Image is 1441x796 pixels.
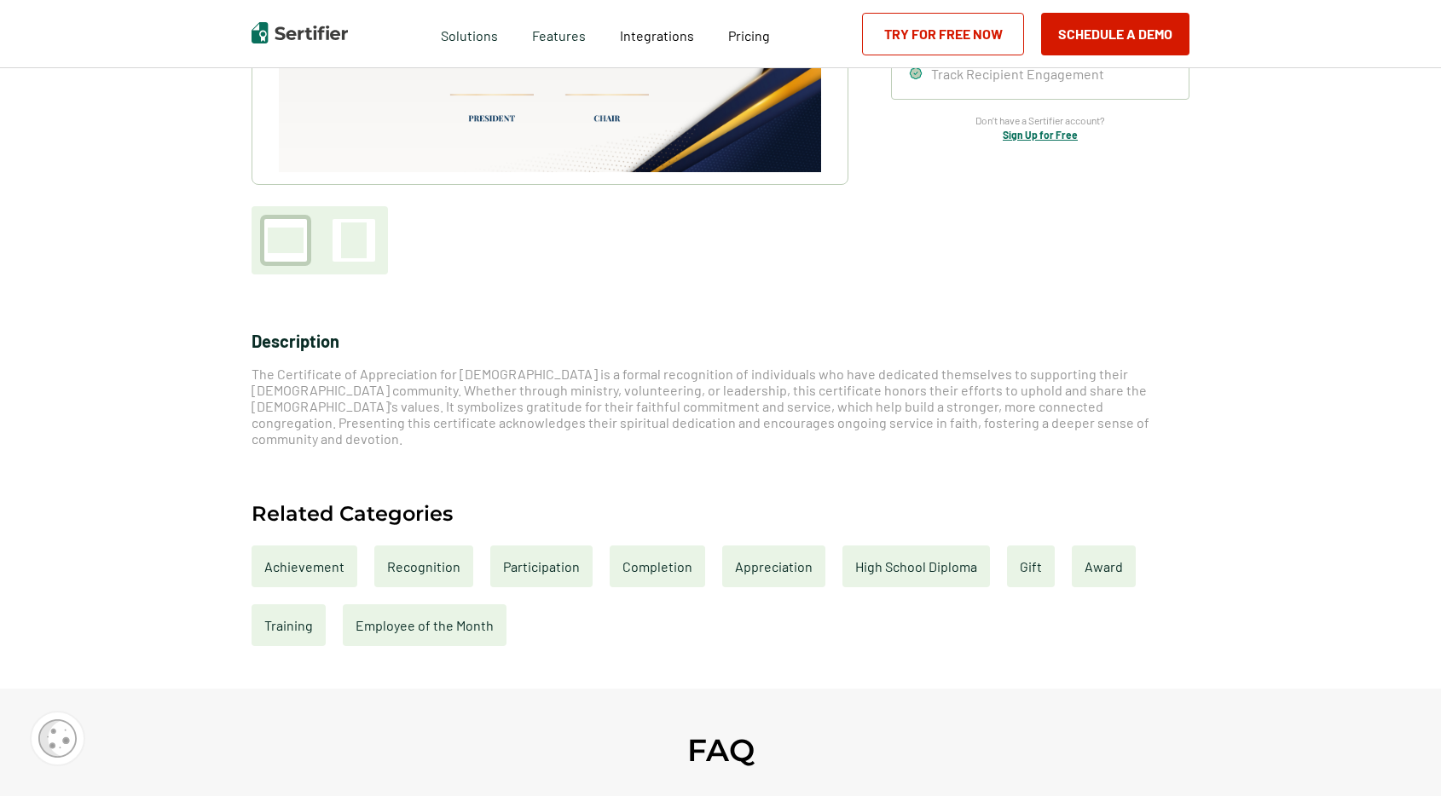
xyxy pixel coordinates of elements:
span: Integrations [620,27,694,43]
img: Cookie Popup Icon [38,719,77,758]
a: Recognition [374,545,473,587]
a: Award [1072,545,1136,587]
a: Training [252,604,326,646]
img: Sertifier | Digital Credentialing Platform [252,22,348,43]
span: Track Recipient Engagement [931,66,1104,82]
a: High School Diploma [842,545,990,587]
button: Schedule a Demo [1041,13,1189,55]
a: Integrations [620,23,694,44]
a: Employee of the Month [343,604,506,646]
iframe: Chat Widget [1356,714,1441,796]
span: Don’t have a Sertifier account? [975,112,1105,129]
span: Solutions [441,23,498,44]
a: Try for Free Now [862,13,1024,55]
a: Participation [490,545,593,587]
a: Sign Up for Free [1003,129,1078,141]
h2: FAQ [687,731,755,769]
a: Completion [610,545,705,587]
a: Achievement [252,545,357,587]
span: Pricing [728,27,770,43]
a: Appreciation [722,545,825,587]
span: Features [532,23,586,44]
span: The Certificate of Appreciation for [DEMOGRAPHIC_DATA] is a formal recognition of individuals who... [252,366,1149,447]
a: Gift [1007,545,1055,587]
h2: Related Categories [252,503,453,524]
span: Description [252,331,339,351]
a: Pricing [728,23,770,44]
